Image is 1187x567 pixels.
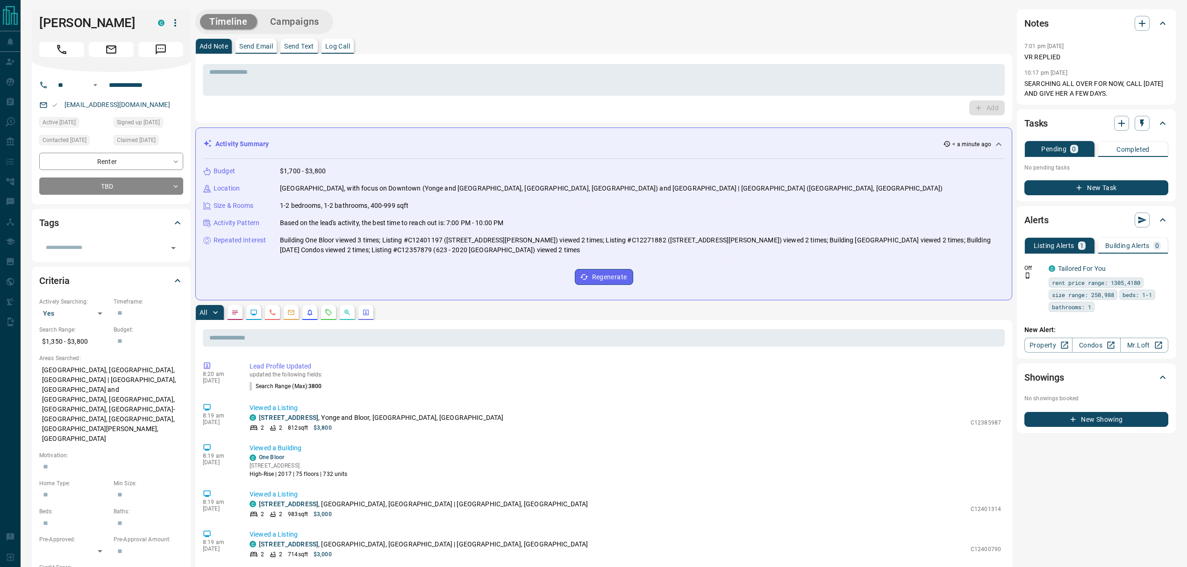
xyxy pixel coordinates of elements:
p: Budget: [114,326,183,334]
div: condos.ca [158,20,164,26]
p: 2 [261,424,264,432]
svg: Lead Browsing Activity [250,309,257,316]
p: Areas Searched: [39,354,183,362]
p: Budget [214,166,235,176]
p: 2 [261,510,264,518]
p: 0 [1072,146,1076,152]
div: Tags [39,212,183,234]
p: Activity Summary [215,139,269,149]
span: Message [138,42,183,57]
button: New Task [1024,180,1168,195]
p: High-Rise | 2017 | 75 floors | 732 units [250,470,348,478]
svg: Emails [287,309,295,316]
span: 3800 [308,383,322,390]
p: 812 sqft [288,424,308,432]
p: 2 [261,550,264,559]
a: [EMAIL_ADDRESS][DOMAIN_NAME] [64,101,170,108]
div: Alerts [1024,209,1168,231]
span: Email [89,42,134,57]
div: condos.ca [1049,265,1055,272]
p: [GEOGRAPHIC_DATA], with focus on Downtown (Yonge and [GEOGRAPHIC_DATA], [GEOGRAPHIC_DATA], [GEOGR... [280,184,943,193]
div: Tasks [1024,112,1168,135]
p: 1 [1080,242,1084,249]
p: [GEOGRAPHIC_DATA], [GEOGRAPHIC_DATA], [GEOGRAPHIC_DATA] | [GEOGRAPHIC_DATA], [GEOGRAPHIC_DATA] an... [39,362,183,447]
p: All [200,309,207,316]
p: Baths: [114,507,183,516]
p: Location [214,184,240,193]
p: , [GEOGRAPHIC_DATA], [GEOGRAPHIC_DATA] | [GEOGRAPHIC_DATA], [GEOGRAPHIC_DATA] [259,499,588,509]
p: 8:19 am [203,412,236,419]
div: Activity Summary< a minute ago [203,135,1004,153]
p: [STREET_ADDRESS] [250,461,348,470]
div: Thu Sep 04 2025 [39,135,109,148]
p: Repeated Interest [214,235,266,245]
a: One Bloor [259,454,284,461]
div: condos.ca [250,414,256,421]
p: [DATE] [203,377,236,384]
svg: Email Valid [51,102,58,108]
p: Viewed a Listing [250,403,1001,413]
p: Send Email [239,43,273,50]
p: 714 sqft [288,550,308,559]
p: $1,350 - $3,800 [39,334,109,349]
p: C12400790 [971,545,1001,553]
div: Renter [39,153,183,170]
p: Based on the lead's activity, the best time to reach out is: 7:00 PM - 10:00 PM [280,218,503,228]
p: $1,700 - $3,800 [280,166,326,176]
p: Home Type: [39,479,109,488]
div: Notes [1024,12,1168,35]
p: Viewed a Listing [250,530,1001,539]
a: Mr.Loft [1120,338,1168,353]
p: $3,000 [314,510,332,518]
p: 2 [279,550,282,559]
p: 983 sqft [288,510,308,518]
p: No pending tasks [1024,161,1168,175]
p: New Alert: [1024,325,1168,335]
h1: [PERSON_NAME] [39,15,144,30]
p: No showings booked [1024,394,1168,403]
p: 8:19 am [203,453,236,459]
p: Motivation: [39,451,183,460]
button: New Showing [1024,412,1168,427]
div: condos.ca [250,454,256,461]
p: Min Size: [114,479,183,488]
p: Viewed a Listing [250,489,1001,499]
p: [DATE] [203,459,236,466]
button: Campaigns [261,14,329,29]
p: Off [1024,264,1043,272]
span: Active [DATE] [43,118,76,127]
div: Tue Apr 29 2025 [114,117,183,130]
p: Pre-Approval Amount: [114,535,183,544]
p: Viewed a Building [250,443,1001,453]
p: 1-2 bedrooms, 1-2 bathrooms, 400-999 sqft [280,201,408,211]
a: Tailored For You [1058,265,1106,272]
h2: Criteria [39,273,70,288]
svg: Opportunities [343,309,351,316]
p: SEARCHING ALL OVER FOR NOW, CALL [DATE] AND GIVE HER A FEW DAYS. [1024,79,1168,99]
span: Call [39,42,84,57]
p: 0 [1155,242,1159,249]
svg: Requests [325,309,332,316]
p: [DATE] [203,505,236,512]
span: Signed up [DATE] [117,118,160,127]
p: < a minute ago [952,140,991,149]
span: rent price range: 1305,4180 [1052,278,1140,287]
p: Pending [1041,146,1066,152]
span: size range: 250,988 [1052,290,1114,299]
h2: Tasks [1024,116,1048,131]
svg: Notes [231,309,239,316]
div: Sun Jul 27 2025 [114,135,183,148]
span: Contacted [DATE] [43,135,86,145]
h2: Notes [1024,16,1049,31]
p: Listing Alerts [1034,242,1074,249]
p: Search Range: [39,326,109,334]
p: 8:20 am [203,371,236,377]
p: C12401314 [971,505,1001,513]
p: [DATE] [203,546,236,552]
p: C12385987 [971,418,1001,427]
h2: Showings [1024,370,1064,385]
a: Condos [1072,338,1120,353]
p: $3,800 [314,424,332,432]
svg: Agent Actions [362,309,370,316]
p: 2 [279,510,282,518]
